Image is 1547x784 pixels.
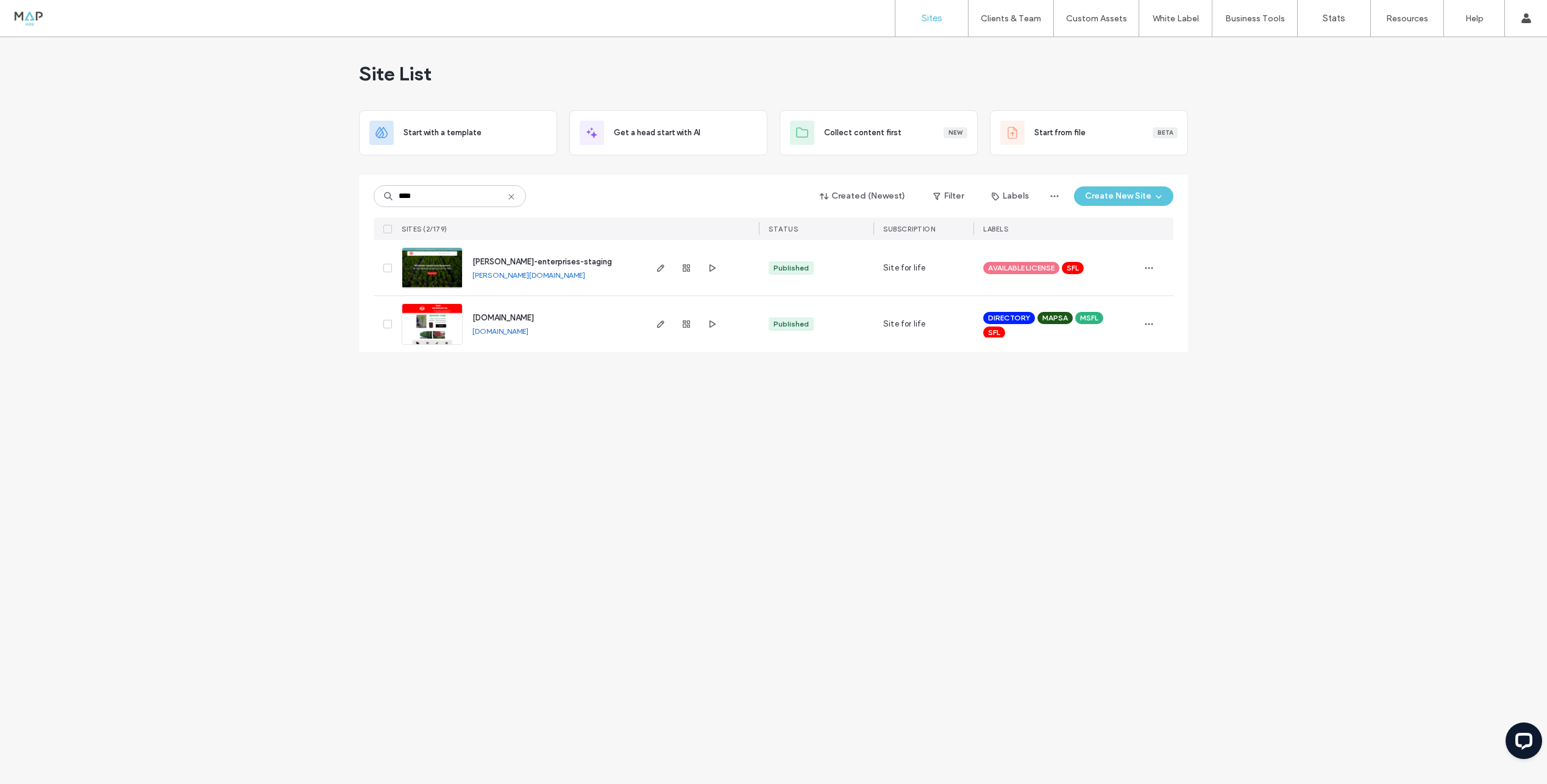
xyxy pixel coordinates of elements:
[769,225,798,233] span: STATUS
[780,110,978,155] div: Collect content firstNew
[1153,13,1199,24] label: White Label
[990,110,1188,155] div: Start from fileBeta
[1496,718,1547,769] iframe: LiveChat chat widget
[1225,13,1285,24] label: Business Tools
[883,262,926,274] span: Site for life
[983,225,1008,233] span: LABELS
[472,327,528,336] a: [DOMAIN_NAME]
[359,62,432,86] span: Site List
[1067,263,1079,274] span: SFL
[614,127,700,139] span: Get a head start with AI
[1153,127,1178,138] div: Beta
[1386,13,1428,24] label: Resources
[472,257,612,266] a: [PERSON_NAME]-enterprises-staging
[774,319,809,330] div: Published
[944,127,967,138] div: New
[1034,127,1086,139] span: Start from file
[809,186,916,206] button: Created (Newest)
[988,263,1054,274] span: AVAILABLE LICENSE
[981,13,1041,24] label: Clients & Team
[569,110,767,155] div: Get a head start with AI
[824,127,902,139] span: Collect content first
[1074,186,1173,206] button: Create New Site
[359,110,557,155] div: Start with a template
[28,9,53,19] span: Help
[404,127,482,139] span: Start with a template
[774,263,809,274] div: Published
[883,225,935,233] span: SUBSCRIPTION
[1080,313,1098,323] span: MSFL
[1042,313,1068,323] span: MAPSA
[922,13,942,24] label: Sites
[883,318,926,330] span: Site for life
[988,313,1030,323] span: DIRECTORY
[402,225,447,233] span: SITES (2/179)
[988,327,1000,338] span: SFL
[472,313,534,322] a: [DOMAIN_NAME]
[1323,13,1345,24] label: Stats
[981,186,1040,206] button: Labels
[1465,13,1484,24] label: Help
[472,270,585,280] a: [PERSON_NAME][DOMAIN_NAME]
[1066,13,1127,24] label: Custom Assets
[921,186,976,206] button: Filter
